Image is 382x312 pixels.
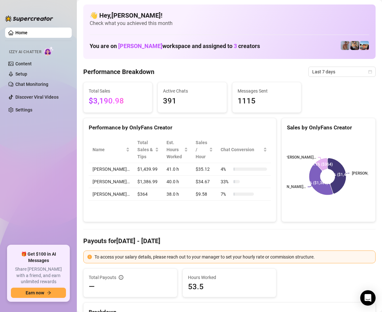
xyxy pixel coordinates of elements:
[44,46,54,56] img: AI Chatter
[137,139,154,160] span: Total Sales & Tips
[274,185,306,189] text: [PERSON_NAME]…
[368,70,372,74] span: calendar
[192,176,217,188] td: $34.67
[312,67,372,77] span: Last 7 days
[15,107,32,112] a: Settings
[26,290,44,295] span: Earn now
[188,282,271,292] span: 53.5
[188,274,271,281] span: Hours Worked
[90,20,369,27] span: Check what you achieved this month
[350,41,359,50] img: George
[11,288,66,298] button: Earn nowarrow-right
[15,30,28,35] a: Home
[15,94,59,100] a: Discover Viral Videos
[47,291,51,295] span: arrow-right
[167,139,183,160] div: Est. Hours Worked
[15,71,27,77] a: Setup
[196,139,208,160] span: Sales / Hour
[163,163,192,176] td: 41.0 h
[163,176,192,188] td: 40.0 h
[192,188,217,201] td: $9.58
[83,67,154,76] h4: Performance Breakdown
[238,95,296,107] span: 1115
[192,136,217,163] th: Sales / Hour
[217,136,271,163] th: Chat Conversion
[134,163,163,176] td: $1,439.99
[360,41,369,50] img: Zach
[89,123,271,132] div: Performance by OnlyFans Creator
[163,87,221,94] span: Active Chats
[221,166,231,173] span: 4 %
[15,61,32,66] a: Content
[90,11,369,20] h4: 👋 Hey, [PERSON_NAME] !
[234,43,237,49] span: 3
[89,188,134,201] td: [PERSON_NAME]…
[5,15,53,22] img: logo-BBDzfeDw.svg
[9,49,41,55] span: Izzy AI Chatter
[89,274,116,281] span: Total Payouts
[83,236,376,245] h4: Payouts for [DATE] - [DATE]
[134,188,163,201] td: $364
[341,41,350,50] img: Joey
[221,146,262,153] span: Chat Conversion
[87,255,92,259] span: exclamation-circle
[134,136,163,163] th: Total Sales & Tips
[192,163,217,176] td: $35.12
[89,282,95,292] span: —
[360,290,376,306] div: Open Intercom Messenger
[15,82,48,87] a: Chat Monitoring
[284,155,316,160] text: [PERSON_NAME]…
[118,43,162,49] span: [PERSON_NAME]
[134,176,163,188] td: $1,386.99
[89,136,134,163] th: Name
[238,87,296,94] span: Messages Sent
[89,87,147,94] span: Total Sales
[163,95,221,107] span: 391
[89,163,134,176] td: [PERSON_NAME]…
[11,266,66,285] span: Share [PERSON_NAME] with a friend, and earn unlimited rewards
[90,43,260,50] h1: You are on workspace and assigned to creators
[94,253,371,260] div: To access your salary details, please reach out to your manager to set your hourly rate or commis...
[163,188,192,201] td: 38.0 h
[221,178,231,185] span: 33 %
[89,176,134,188] td: [PERSON_NAME]…
[119,275,123,280] span: info-circle
[221,191,231,198] span: 7 %
[11,251,66,264] span: 🎁 Get $100 in AI Messages
[89,95,147,107] span: $3,190.98
[93,146,125,153] span: Name
[287,123,370,132] div: Sales by OnlyFans Creator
